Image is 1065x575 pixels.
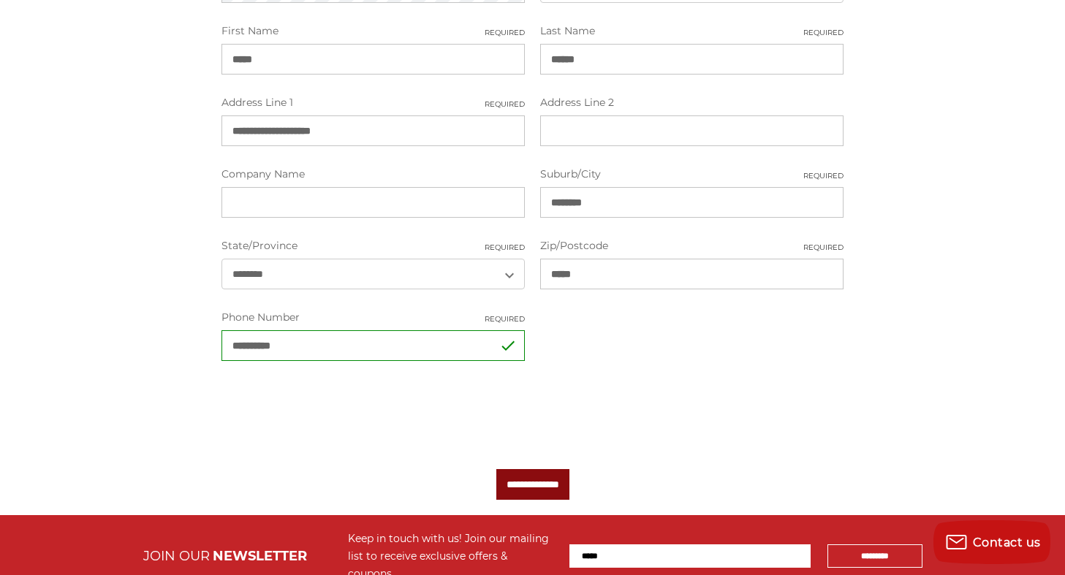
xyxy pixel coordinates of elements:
small: Required [485,242,525,253]
small: Required [803,27,844,38]
span: NEWSLETTER [213,548,307,564]
label: Address Line 2 [540,95,844,110]
small: Required [485,99,525,110]
label: Company Name [221,167,525,182]
iframe: reCAPTCHA [221,381,444,438]
small: Required [485,27,525,38]
label: Suburb/City [540,167,844,182]
small: Required [803,170,844,181]
span: JOIN OUR [143,548,210,564]
label: State/Province [221,238,525,254]
span: Contact us [973,536,1041,549]
button: Contact us [933,520,1050,564]
label: Zip/Postcode [540,238,844,254]
small: Required [803,242,844,253]
label: Phone Number [221,310,525,325]
label: Address Line 1 [221,95,525,110]
small: Required [485,313,525,324]
label: First Name [221,23,525,39]
label: Last Name [540,23,844,39]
